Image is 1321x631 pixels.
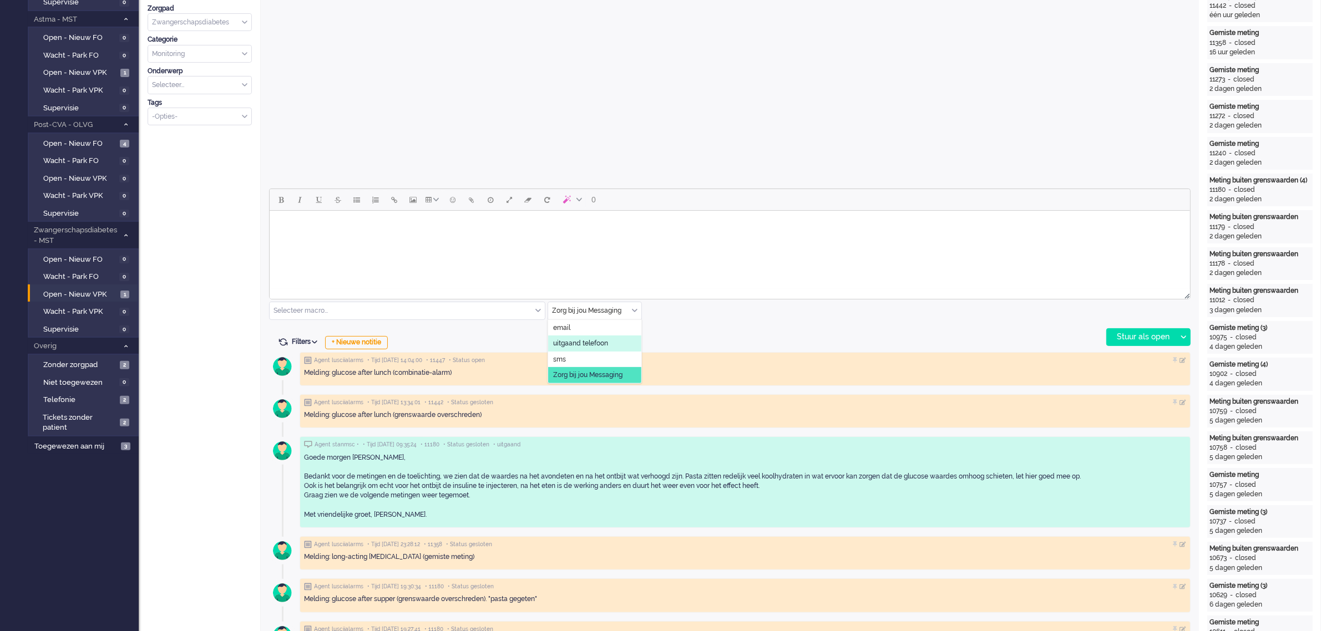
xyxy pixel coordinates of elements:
button: Strikethrough [328,190,347,209]
span: Open - Nieuw VPK [43,68,118,78]
div: Gemiste meting [1209,139,1310,149]
span: 0 [119,256,129,264]
div: Meting buiten grenswaarden [1209,544,1310,553]
div: 2 dagen geleden [1209,158,1310,167]
span: Wacht - Park VPK [43,85,117,96]
div: 10975 [1209,333,1227,342]
span: Toegewezen aan mij [34,441,118,452]
a: Tickets zonder patient 2 [32,411,138,433]
span: Supervisie [43,208,117,219]
div: - [1227,591,1236,600]
div: - [1225,296,1233,305]
div: Meting buiten grenswaarden [1209,397,1310,406]
a: Wacht - Park VPK 0 [32,189,138,201]
a: Wacht - Park FO 0 [32,154,138,166]
div: 11442 [1209,1,1226,11]
button: Numbered list [366,190,385,209]
div: - [1225,259,1233,268]
button: Add attachment [462,190,481,209]
span: Zwangerschapsdiabetes - MST [32,225,118,246]
div: - [1227,443,1236,452]
div: - [1227,333,1236,342]
div: 11179 [1209,222,1225,232]
span: Zorg bij jou Messaging [553,370,622,380]
span: 0 [119,273,129,281]
span: Wacht - Park VPK [43,191,117,201]
span: 3 [121,442,130,451]
span: • 11180 [421,441,439,449]
img: avatar [269,395,296,423]
span: 0 [119,210,129,218]
button: Clear formatting [519,190,538,209]
div: Gemiste meting (3) [1209,581,1310,591]
button: Bullet list [347,190,366,209]
a: Niet toegewezen 0 [32,376,138,388]
div: 2 dagen geleden [1209,232,1310,241]
span: • Tijd [DATE] 09:35:24 [363,441,417,449]
div: 10629 [1209,591,1227,600]
div: Tags [148,98,252,108]
div: closed [1236,591,1257,600]
div: Melding: long-acting [MEDICAL_DATA] (gemiste meting) [304,552,1186,562]
span: Agent lusciialarms [314,399,363,406]
span: Niet toegewezen [43,378,117,388]
span: Open - Nieuw VPK [43,174,117,184]
div: 10673 [1209,553,1227,563]
span: • 11447 [426,357,445,364]
div: 11273 [1209,75,1225,84]
div: 3 dagen geleden [1209,306,1310,315]
div: 4 dagen geleden [1209,379,1310,388]
div: Resize [1181,289,1190,299]
a: Open - Nieuw VPK 0 [32,172,138,184]
span: • Status gesloten [443,441,489,449]
iframe: Rich Text Area [270,211,1190,289]
span: uitgaand telefoon [553,339,608,348]
div: 11178 [1209,259,1225,268]
span: • Status gesloten [446,541,492,548]
span: Wacht - Park FO [43,156,117,166]
div: Meting buiten grenswaarden [1209,286,1310,296]
div: 10737 [1209,517,1226,526]
a: Open - Nieuw FO 0 [32,253,138,265]
span: • uitgaand [493,441,520,449]
div: - [1226,38,1234,48]
span: Astma - MST [32,14,118,25]
a: Supervisie 0 [32,207,138,219]
img: ic_note_grey.svg [304,583,312,591]
button: Insert/edit link [385,190,404,209]
span: 1 [120,69,129,77]
button: Table [423,190,443,209]
div: 10758 [1209,443,1227,452]
div: 5 dagen geleden [1209,490,1310,499]
span: 0 [119,157,129,165]
span: Open - Nieuw FO [43,255,117,265]
img: avatar [269,353,296,380]
span: Wacht - Park FO [43,50,117,61]
div: Gemiste meting [1209,65,1310,75]
span: Agent lusciialarms [314,541,363,548]
a: Open - Nieuw VPK 1 [32,288,138,300]
div: Meting buiten grenswaarden [1209,250,1310,259]
div: closed [1234,149,1256,158]
div: 5 dagen geleden [1209,563,1310,573]
span: Agent stanmsc • [315,441,359,449]
div: Melding: glucose after lunch (combinatie-alarm) [304,368,1186,378]
span: 0 [119,308,129,316]
div: Melding: glucose after supper (grenswaarde overschreden). "pasta gegeten" [304,594,1186,604]
span: Open - Nieuw FO [43,139,117,149]
a: Telefonie 2 [32,393,138,405]
div: 11240 [1209,149,1226,158]
div: - [1226,149,1234,158]
div: Categorie [148,35,252,44]
div: closed [1233,296,1254,305]
a: Supervisie 0 [32,101,138,114]
div: + Nieuwe notitie [325,336,388,349]
div: 16 uur geleden [1209,48,1310,57]
div: closed [1234,38,1256,48]
span: 0 [119,104,129,112]
span: Tickets zonder patient [43,413,117,433]
a: Open - Nieuw FO 0 [32,31,138,43]
div: closed [1233,75,1254,84]
span: 1 [120,291,129,299]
